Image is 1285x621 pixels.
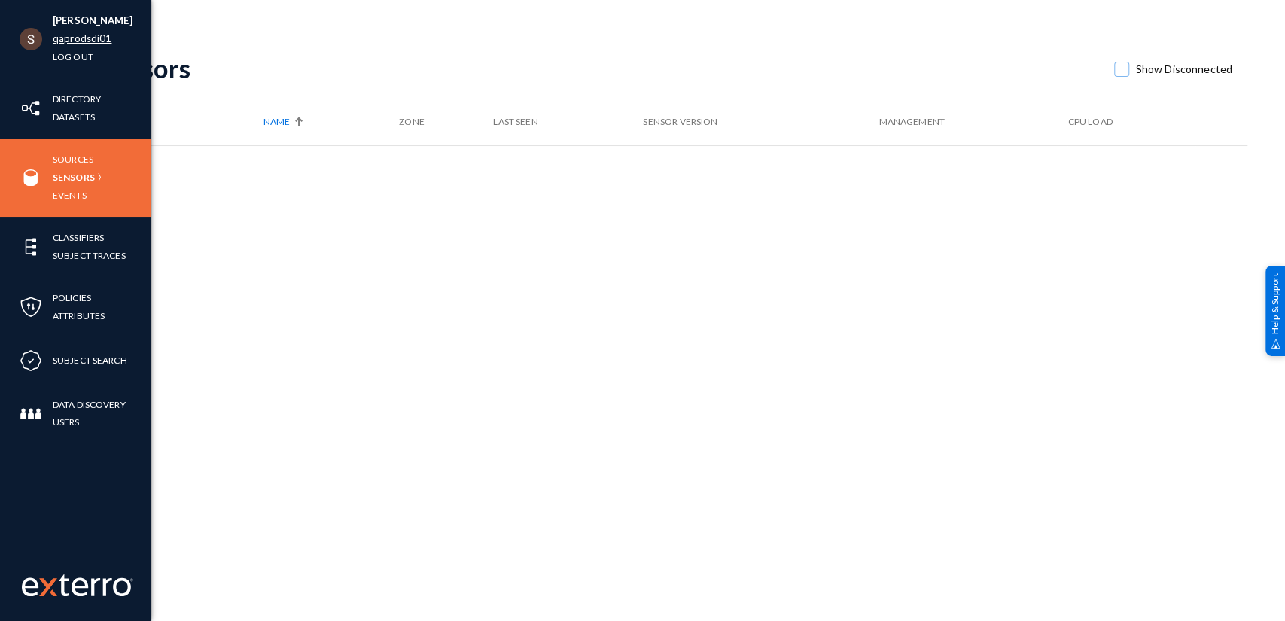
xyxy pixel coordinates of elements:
img: icon-policies.svg [20,296,42,318]
th: Management [878,99,1067,145]
a: Datasets [53,108,95,126]
a: Policies [53,289,91,306]
div: Help & Support [1265,265,1285,355]
a: Subject Traces [53,247,126,264]
div: Sensors [99,53,1099,84]
th: Status [99,99,263,145]
th: Zone [399,99,493,145]
span: Show Disconnected [1135,58,1232,81]
a: Events [53,187,87,204]
img: icon-sources.svg [20,166,42,189]
a: Data Discovery Users [53,396,151,431]
a: Sources [53,151,93,168]
a: Subject Search [53,352,127,369]
a: Sensors [53,169,95,186]
img: icon-elements.svg [20,236,42,258]
img: icon-members.svg [20,403,42,425]
img: exterro-work-mark.svg [22,574,133,596]
img: help_support.svg [1271,339,1280,349]
a: Directory [53,90,101,108]
a: Classifiers [53,229,104,246]
th: Last Seen [493,99,643,145]
img: icon-inventory.svg [20,97,42,120]
th: Sensor Version [643,99,878,145]
a: Log out [53,48,93,65]
a: Attributes [53,307,105,324]
div: Name [263,115,392,129]
img: icon-compliance.svg [20,349,42,372]
img: ACg8ocKSEMPzlXstEM0QQRC5klO8ns1_1E50ez9XU6gyBlJVz9tMSg=s96-c [20,28,42,50]
a: qaprodsdi01 [53,30,111,47]
th: CPU Load [1067,99,1195,145]
img: exterro-logo.svg [39,578,57,596]
li: [PERSON_NAME] [53,12,132,30]
span: Name [263,115,290,129]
